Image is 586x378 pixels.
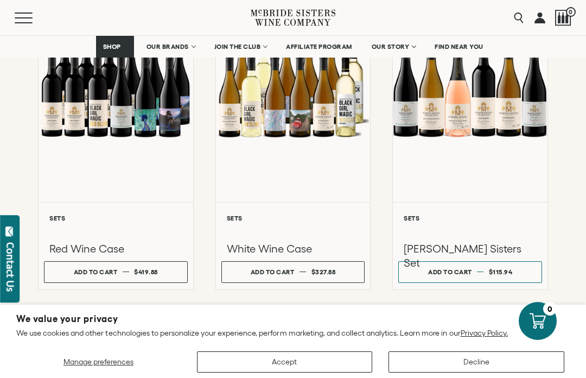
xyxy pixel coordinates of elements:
p: We use cookies and other technologies to personalize your experience, perform marketing, and coll... [16,328,570,338]
div: 0 [543,302,557,316]
h3: White Wine Case [227,242,360,256]
span: 0 [566,7,576,17]
button: Add to cart $327.88 [221,261,365,283]
div: Add to cart [428,264,472,280]
span: $115.94 [489,268,513,275]
button: Add to cart $115.94 [398,261,542,283]
div: Add to cart [74,264,118,280]
span: FIND NEAR YOU [435,43,483,51]
span: OUR BRANDS [146,43,189,51]
span: $419.88 [134,268,158,275]
span: AFFILIATE PROGRAM [286,43,352,51]
a: FIND NEAR YOU [428,36,491,58]
a: OUR BRANDS [139,36,202,58]
button: Manage preferences [16,351,181,373]
a: Privacy Policy. [461,329,508,337]
div: Contact Us [5,242,16,292]
a: SHOP [96,36,134,58]
a: OUR STORY [365,36,423,58]
button: Mobile Menu Trigger [15,12,54,23]
button: Decline [388,351,564,373]
h2: We value your privacy [16,314,570,324]
h6: Sets [227,215,360,222]
h6: Sets [404,215,537,222]
button: Accept [197,351,373,373]
span: OUR STORY [372,43,410,51]
a: AFFILIATE PROGRAM [279,36,359,58]
h3: Red Wine Case [49,242,182,256]
span: JOIN THE CLUB [214,43,261,51]
span: Manage preferences [63,357,133,366]
h3: [PERSON_NAME] Sisters Set [404,242,537,270]
h6: Sets [49,215,182,222]
span: $327.88 [311,268,336,275]
div: Add to cart [251,264,295,280]
a: JOIN THE CLUB [207,36,274,58]
span: SHOP [103,43,122,51]
button: Add to cart $419.88 [44,261,188,283]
